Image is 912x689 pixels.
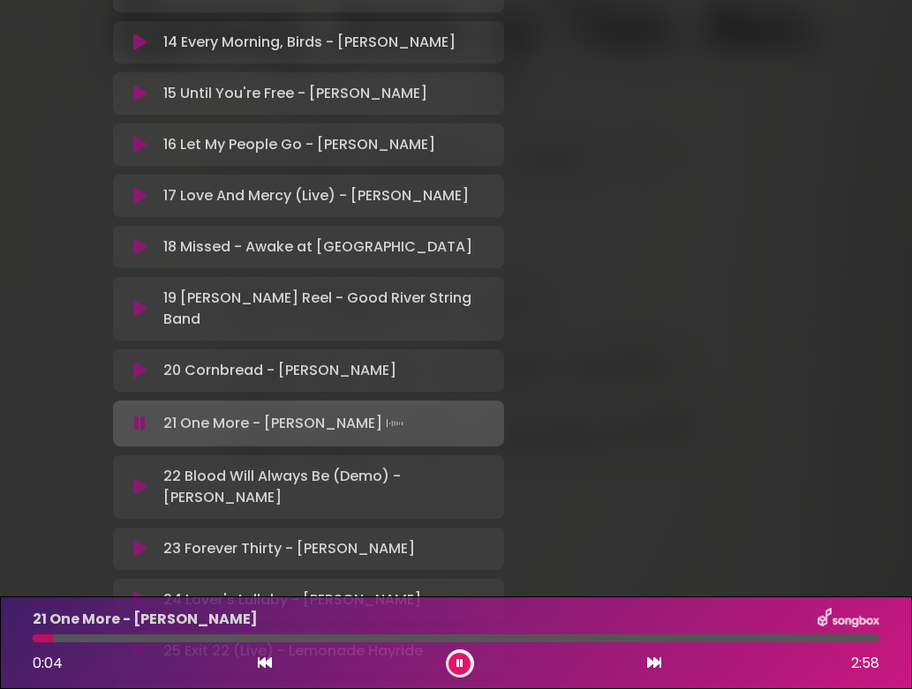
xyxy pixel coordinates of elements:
p: 22 Blood Will Always Be (Demo) - [PERSON_NAME] [163,466,494,508]
p: 20 Cornbread - [PERSON_NAME] [163,360,396,381]
img: songbox-logo-white.png [818,608,879,631]
p: 24 Lover's Lullaby - [PERSON_NAME] [163,589,421,610]
span: 2:58 [851,653,879,674]
p: 18 Missed - Awake at [GEOGRAPHIC_DATA] [163,236,472,258]
p: 21 One More - [PERSON_NAME] [33,609,258,630]
p: 14 Every Morning, Birds - [PERSON_NAME] [163,32,456,53]
p: 17 Love And Mercy (Live) - [PERSON_NAME] [163,185,469,206]
p: 16 Let My People Go - [PERSON_NAME] [163,134,435,155]
p: 23 Forever Thirty - [PERSON_NAME] [163,538,415,559]
p: 21 One More - [PERSON_NAME] [163,411,407,436]
span: 0:04 [33,653,63,673]
p: 19 [PERSON_NAME] Reel - Good River String Band [163,288,494,330]
p: 15 Until You're Free - [PERSON_NAME] [163,83,427,104]
img: waveform4.gif [382,411,407,436]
